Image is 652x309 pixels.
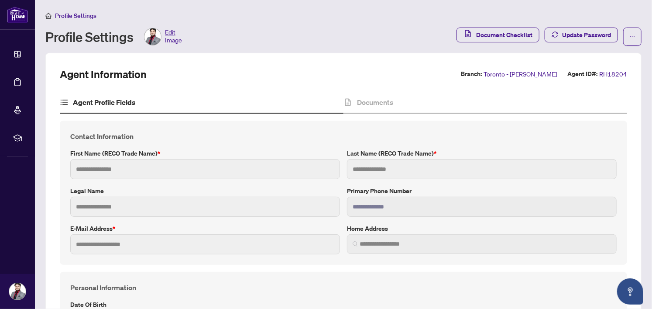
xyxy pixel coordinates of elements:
span: ellipsis [629,34,635,40]
div: Profile Settings [45,28,182,45]
span: home [45,13,51,19]
img: search_icon [353,241,358,247]
label: Home Address [347,224,617,233]
span: Edit Image [165,28,182,45]
span: Profile Settings [55,12,96,20]
img: logo [7,7,28,23]
label: Last Name (RECO Trade Name) [347,149,617,158]
h4: Documents [357,97,393,108]
img: Profile Icon [9,283,26,300]
button: Open asap [617,278,643,305]
span: Toronto - [PERSON_NAME] [484,69,557,79]
label: Legal Name [70,186,340,196]
button: Document Checklist [456,28,539,42]
label: First Name (RECO Trade Name) [70,149,340,158]
h4: Personal Information [70,282,617,293]
span: RH18204 [599,69,627,79]
label: Primary Phone Number [347,186,617,196]
h4: Agent Profile Fields [73,97,135,108]
label: Branch: [461,69,482,79]
h2: Agent Information [60,67,147,81]
button: Update Password [545,28,618,42]
span: Update Password [562,28,611,42]
h4: Contact Information [70,131,617,142]
label: E-mail Address [70,224,340,233]
span: Document Checklist [476,28,532,42]
label: Agent ID#: [567,69,597,79]
img: Profile Icon [144,28,161,45]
